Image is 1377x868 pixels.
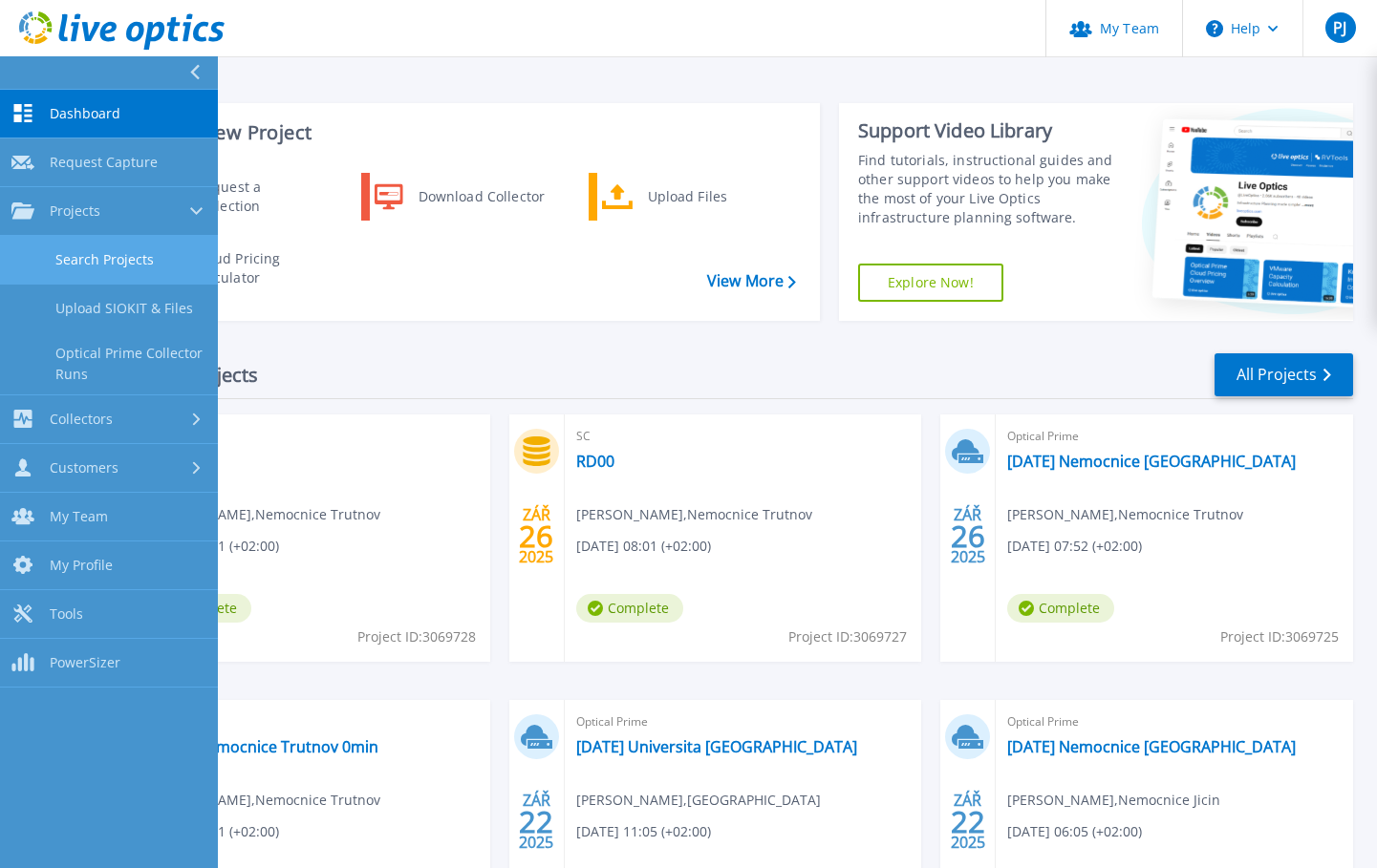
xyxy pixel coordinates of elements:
[144,790,380,811] span: [PERSON_NAME] , Nemocnice Trutnov
[951,528,985,544] span: 26
[576,504,812,525] span: [PERSON_NAME] , Nemocnice Trutnov
[50,154,158,171] span: Request Capture
[1007,711,1342,732] span: Optical Prime
[858,118,1115,143] div: Support Video Library
[135,244,331,292] a: Cloud Pricing Calculator
[576,737,857,756] a: [DATE] Universita [GEOGRAPHIC_DATA]
[788,626,907,647] span: Project ID: 3069727
[638,178,780,216] div: Upload Files
[50,654,120,671] span: PowerSizer
[576,821,711,842] span: [DATE] 11:05 (+02:00)
[518,501,554,571] div: ZÁŘ 2025
[1333,20,1346,35] span: PJ
[50,459,118,476] span: Customers
[518,787,554,857] div: ZÁŘ 2025
[50,557,113,574] span: My Profile
[184,249,326,287] div: Cloud Pricing Calculator
[1007,504,1243,525] span: [PERSON_NAME] , Nemocnice Trutnov
[50,508,108,525] span: My Team
[1007,821,1142,842] span: [DATE] 06:05 (+02:00)
[409,178,553,216] div: Download Collector
[1007,594,1114,623] span: Complete
[519,814,553,830] span: 22
[144,737,378,756] a: [DATE] Nemocnice Trutnov 0min
[361,173,557,221] a: Download Collector
[50,411,113,428] span: Collectors
[576,452,614,471] a: RD00
[589,173,785,221] a: Upload Files
[1215,353,1353,396] a: All Projects
[1007,790,1220,811] span: [PERSON_NAME] , Nemocnice Jicin
[1007,426,1342,447] span: Optical Prime
[950,787,986,857] div: ZÁŘ 2025
[357,626,476,647] span: Project ID: 3069728
[144,504,380,525] span: [PERSON_NAME] , Nemocnice Trutnov
[951,814,985,830] span: 22
[519,528,553,544] span: 26
[50,605,83,623] span: Tools
[576,790,821,811] span: [PERSON_NAME] , [GEOGRAPHIC_DATA]
[707,272,796,290] a: View More
[950,501,986,571] div: ZÁŘ 2025
[50,202,100,220] span: Projects
[576,711,911,732] span: Optical Prime
[576,594,683,623] span: Complete
[1007,452,1296,471] a: [DATE] Nemocnice [GEOGRAPHIC_DATA]
[858,151,1115,227] div: Find tutorials, instructional guides and other support videos to help you make the most of your L...
[858,264,1003,302] a: Explore Now!
[144,426,479,447] span: SC
[144,711,479,732] span: Optical Prime
[135,173,331,221] a: Request a Collection
[576,536,711,557] span: [DATE] 08:01 (+02:00)
[576,426,911,447] span: SC
[186,178,326,216] div: Request a Collection
[1007,536,1142,557] span: [DATE] 07:52 (+02:00)
[136,122,795,143] h3: Start a New Project
[50,105,120,122] span: Dashboard
[1220,626,1339,647] span: Project ID: 3069725
[1007,737,1296,756] a: [DATE] Nemocnice [GEOGRAPHIC_DATA]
